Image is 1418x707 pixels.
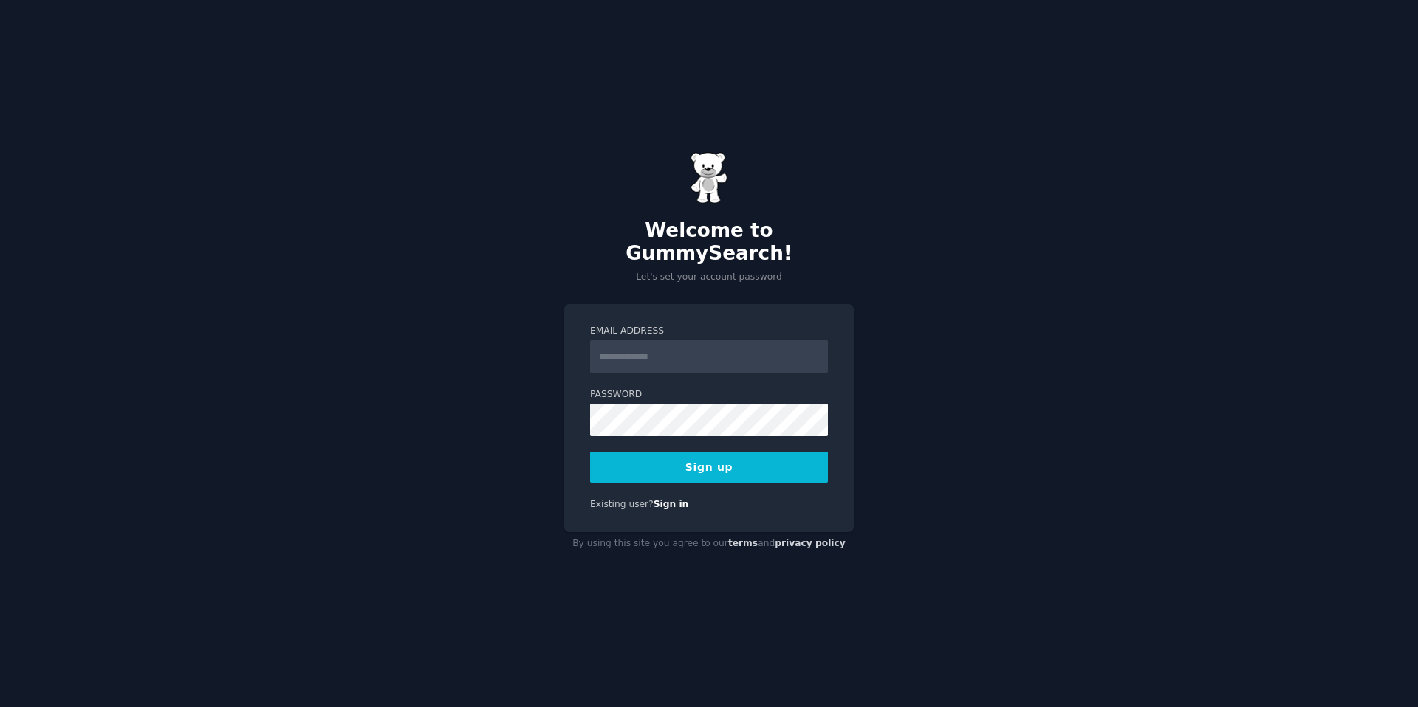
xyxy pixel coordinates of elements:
img: Gummy Bear [691,152,727,204]
h2: Welcome to GummySearch! [564,219,854,266]
p: Let's set your account password [564,271,854,284]
a: privacy policy [775,538,846,548]
a: terms [728,538,758,548]
div: By using this site you agree to our and [564,532,854,556]
span: Existing user? [590,499,654,509]
label: Password [590,388,828,401]
button: Sign up [590,452,828,483]
label: Email Address [590,325,828,338]
a: Sign in [654,499,689,509]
